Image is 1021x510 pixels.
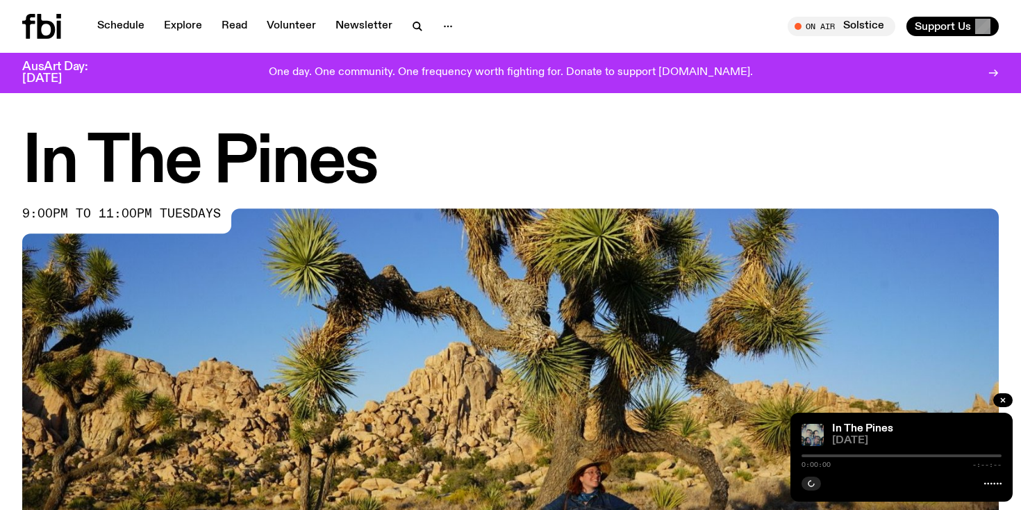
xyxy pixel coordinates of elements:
button: On AirSolstice [788,17,895,36]
a: Volunteer [258,17,324,36]
span: -:--:-- [972,461,1002,468]
span: 9:00pm to 11:00pm tuesdays [22,208,221,220]
span: Support Us [915,20,971,33]
a: Schedule [89,17,153,36]
a: In The Pines [832,423,893,434]
span: [DATE] [832,436,1002,446]
h3: AusArt Day: [DATE] [22,61,111,85]
a: Explore [156,17,210,36]
p: One day. One community. One frequency worth fighting for. Donate to support [DOMAIN_NAME]. [269,67,753,79]
button: Support Us [906,17,999,36]
a: Newsletter [327,17,401,36]
span: 0:00:00 [802,461,831,468]
a: Read [213,17,256,36]
h1: In The Pines [22,132,999,195]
